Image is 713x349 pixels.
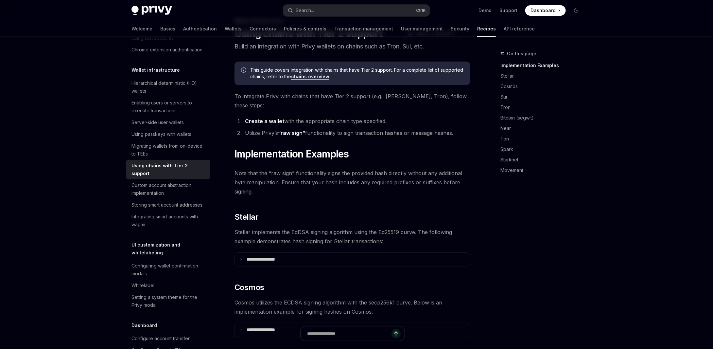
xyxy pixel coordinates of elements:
[131,321,157,329] h5: Dashboard
[504,21,535,37] a: API reference
[284,21,326,37] a: Policies & controls
[500,92,587,102] a: Sui
[126,128,210,140] a: Using passkeys with wallets
[131,79,206,95] div: Hierarchical deterministic (HD) wallets
[291,74,329,80] a: chains overview
[500,113,587,123] a: Bitcoin (segwit)
[571,5,582,16] button: Toggle dark mode
[225,21,242,37] a: Wallets
[126,260,210,280] a: Configuring wallet confirmation modals
[235,228,470,246] span: Stellar implements the EdDSA signing algorithm using the Ed25519 curve. The following example dem...
[283,5,430,16] button: Search...CtrlK
[235,212,258,222] span: Stellar
[131,119,184,126] div: Server-side user wallets
[296,7,314,14] div: Search...
[416,8,426,13] span: Ctrl K
[131,241,210,257] h5: UI customization and whitelabeling
[131,201,202,209] div: Storing smart account addresses
[235,282,264,293] span: Cosmos
[126,291,210,311] a: Setting a system theme for the Privy modal
[235,92,470,110] span: To integrate Privy with chains that have Tier 2 support (e.g., [PERSON_NAME], Tron), follow these...
[500,81,587,92] a: Cosmos
[525,5,566,16] a: Dashboard
[131,262,206,278] div: Configuring wallet confirmation modals
[126,179,210,199] a: Custom account abstraction implementation
[334,21,393,37] a: Transaction management
[278,130,305,137] a: “raw sign”
[131,46,202,54] div: Chrome extension authentication
[235,298,470,316] span: Cosmos utilizes the ECDSA signing algorithm with the secp256k1 curve. Below is an implementation ...
[131,282,154,289] div: Whitelabel
[126,140,210,160] a: Migrating wallets from on-device to TEEs
[131,181,206,197] div: Custom account abstraction implementation
[126,333,210,344] a: Configure account transfer
[131,213,206,229] div: Integrating smart accounts with wagmi
[131,142,206,158] div: Migrating wallets from on-device to TEEs
[243,128,470,138] li: Utilize Privy’s functionality to sign transaction hashes or message hashes.
[235,42,470,51] p: Build an integration with Privy wallets on chains such as Tron, Sui, etc.
[250,21,276,37] a: Connectors
[245,118,284,125] a: Create a wallet
[131,66,180,74] h5: Wallet infrastructure
[126,44,210,56] a: Chrome extension authentication
[500,144,587,155] a: Spark
[126,160,210,179] a: Using chains with Tier 2 support
[131,335,190,342] div: Configure account transfer
[500,60,587,71] a: Implementation Examples
[500,155,587,165] a: Starknet
[126,97,210,117] a: Enabling users or servers to execute transactions
[500,165,587,175] a: Movement
[250,67,464,80] span: This guide covers integration with chains that have Tier 2 support. For a complete list of suppor...
[126,77,210,97] a: Hierarchical deterministic (HD) wallets
[131,99,206,115] div: Enabling users or servers to execute transactions
[530,7,556,14] span: Dashboard
[243,117,470,126] li: with the appropriate chain type specified.
[241,67,248,74] svg: Info
[131,162,206,177] div: Using chains with Tier 2 support
[131,6,172,15] img: dark logo
[478,7,492,14] a: Demo
[401,21,443,37] a: User management
[451,21,469,37] a: Security
[499,7,517,14] a: Support
[500,134,587,144] a: Ton
[235,148,349,160] span: Implementation Examples
[131,21,152,37] a: Welcome
[500,71,587,81] a: Stellar
[131,293,206,309] div: Setting a system theme for the Privy modal
[126,211,210,230] a: Integrating smart accounts with wagmi
[126,117,210,128] a: Server-side user wallets
[391,329,401,338] button: Send message
[160,21,175,37] a: Basics
[507,50,536,58] span: On this page
[131,130,191,138] div: Using passkeys with wallets
[183,21,217,37] a: Authentication
[500,123,587,134] a: Near
[500,102,587,113] a: Tron
[126,199,210,211] a: Storing smart account addresses
[126,280,210,291] a: Whitelabel
[477,21,496,37] a: Recipes
[235,169,470,196] span: Note that the “raw sign” functionality signs the provided hash directly without any additional by...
